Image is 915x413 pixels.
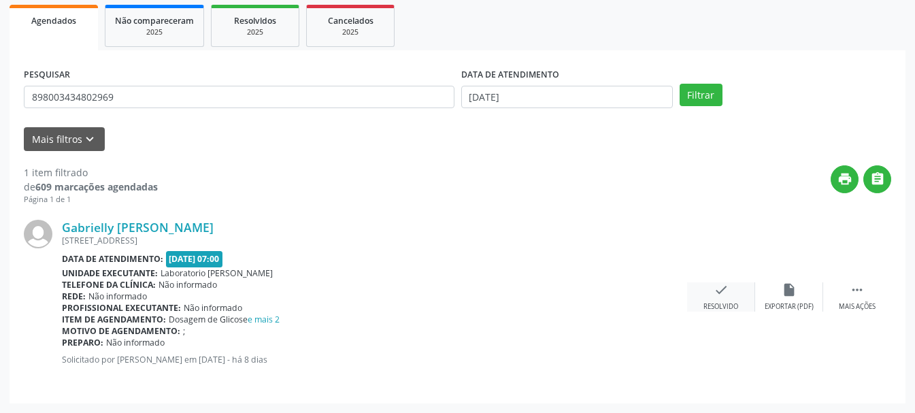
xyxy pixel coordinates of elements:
[24,220,52,248] img: img
[62,220,214,235] a: Gabrielly [PERSON_NAME]
[782,282,797,297] i: insert_drive_file
[863,165,891,193] button: 
[62,325,180,337] b: Motivo de agendamento:
[221,27,289,37] div: 2025
[169,314,280,325] span: Dosagem de Glicose
[82,132,97,147] i: keyboard_arrow_down
[62,253,163,265] b: Data de atendimento:
[62,279,156,291] b: Telefone da clínica:
[703,302,738,312] div: Resolvido
[88,291,147,302] span: Não informado
[316,27,384,37] div: 2025
[62,337,103,348] b: Preparo:
[31,15,76,27] span: Agendados
[24,165,158,180] div: 1 item filtrado
[62,314,166,325] b: Item de agendamento:
[831,165,859,193] button: print
[115,27,194,37] div: 2025
[183,325,185,337] span: ;
[248,314,280,325] a: e mais 2
[62,235,687,246] div: [STREET_ADDRESS]
[328,15,373,27] span: Cancelados
[166,251,223,267] span: [DATE] 07:00
[680,84,722,107] button: Filtrar
[850,282,865,297] i: 
[765,302,814,312] div: Exportar (PDF)
[24,86,454,109] input: Nome, CNS
[24,65,70,86] label: PESQUISAR
[870,171,885,186] i: 
[839,302,876,312] div: Mais ações
[714,282,729,297] i: check
[115,15,194,27] span: Não compareceram
[24,127,105,151] button: Mais filtroskeyboard_arrow_down
[106,337,165,348] span: Não informado
[62,267,158,279] b: Unidade executante:
[234,15,276,27] span: Resolvidos
[184,302,242,314] span: Não informado
[159,279,217,291] span: Não informado
[62,354,687,365] p: Solicitado por [PERSON_NAME] em [DATE] - há 8 dias
[461,65,559,86] label: DATA DE ATENDIMENTO
[837,171,852,186] i: print
[161,267,273,279] span: Laboratorio [PERSON_NAME]
[24,194,158,205] div: Página 1 de 1
[62,291,86,302] b: Rede:
[24,180,158,194] div: de
[62,302,181,314] b: Profissional executante:
[461,86,673,109] input: Selecione um intervalo
[35,180,158,193] strong: 609 marcações agendadas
